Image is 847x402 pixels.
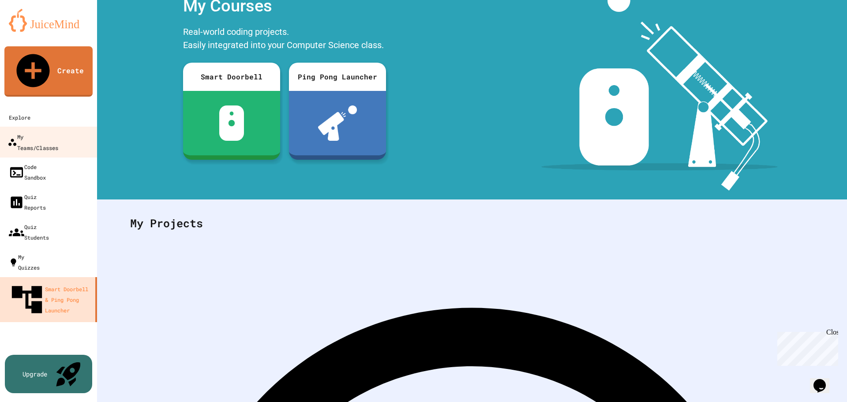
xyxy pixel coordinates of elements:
[4,46,93,97] a: Create
[810,367,838,393] iframe: chat widget
[9,9,88,32] img: logo-orange.svg
[318,105,357,141] img: ppl-with-ball.png
[9,112,30,123] div: Explore
[289,63,386,91] div: Ping Pong Launcher
[9,192,46,213] div: Quiz Reports
[22,369,47,379] div: Upgrade
[121,206,823,240] div: My Projects
[4,4,61,56] div: Chat with us now!Close
[179,23,390,56] div: Real-world coding projects. Easily integrated into your Computer Science class.
[9,162,46,183] div: Code Sandbox
[7,131,58,153] div: My Teams/Classes
[9,282,92,318] div: Smart Doorbell & Ping Pong Launcher
[9,222,49,243] div: Quiz Students
[219,105,244,141] img: sdb-white.svg
[9,252,40,273] div: My Quizzes
[183,63,280,91] div: Smart Doorbell
[774,328,838,366] iframe: chat widget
